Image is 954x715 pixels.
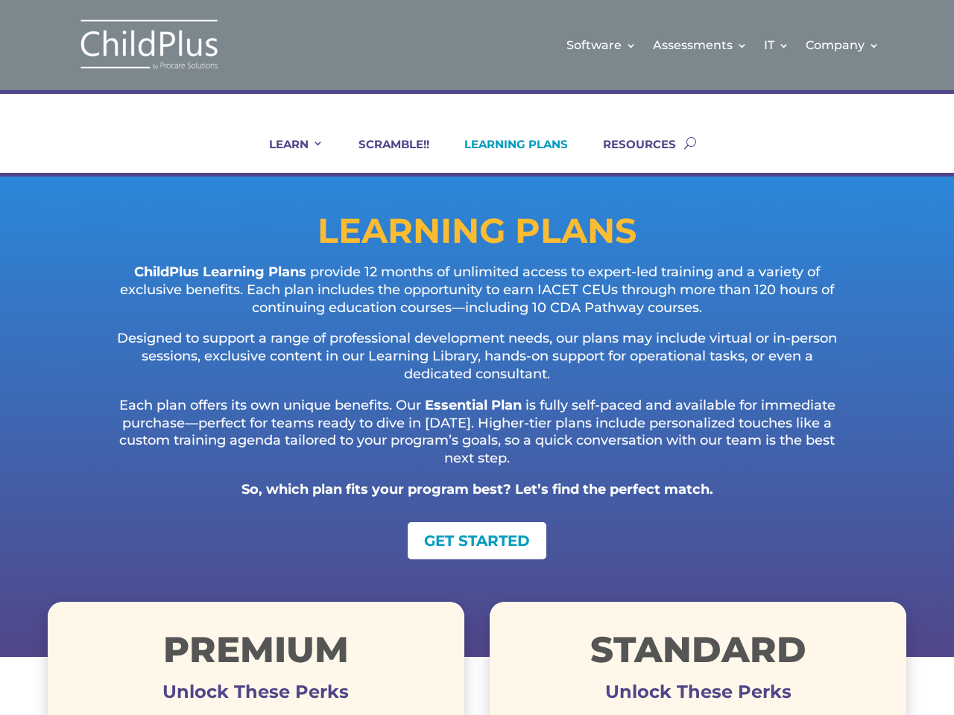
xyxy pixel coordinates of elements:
a: LEARNING PLANS [446,137,568,173]
a: LEARN [250,137,323,173]
a: Company [806,15,879,75]
strong: Essential Plan [425,397,522,413]
a: RESOURCES [584,137,676,173]
strong: So, which plan fits your program best? Let’s find the perfect match. [241,481,713,498]
a: SCRAMBLE!! [340,137,429,173]
p: Designed to support a range of professional development needs, our plans may include virtual or i... [107,330,847,396]
h1: Premium [48,632,464,675]
strong: ChildPlus Learning Plans [134,264,306,280]
p: provide 12 months of unlimited access to expert-led training and a variety of exclusive benefits.... [107,264,847,330]
a: GET STARTED [408,522,546,559]
a: Assessments [653,15,748,75]
h1: STANDARD [490,632,906,675]
p: Each plan offers its own unique benefits. Our is fully self-paced and available for immediate pur... [107,397,847,481]
h3: Unlock These Perks [490,692,906,699]
a: IT [764,15,789,75]
h1: LEARNING PLANS [48,214,906,255]
a: Software [566,15,636,75]
h3: Unlock These Perks [48,692,464,699]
